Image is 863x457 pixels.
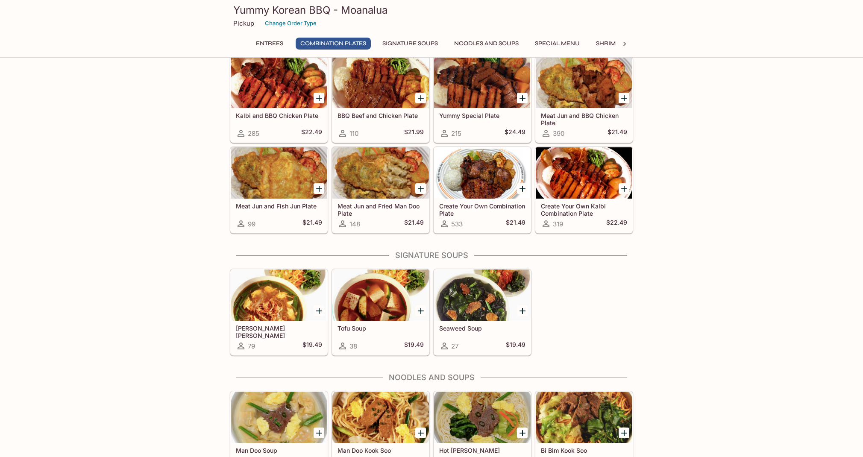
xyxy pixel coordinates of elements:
a: Seaweed Soup27$19.49 [434,269,531,355]
h5: $19.49 [404,341,424,351]
span: 99 [248,220,255,228]
span: 38 [349,342,357,350]
h5: Create Your Own Kalbi Combination Plate [541,202,627,217]
div: Meat Jun and Fried Man Doo Plate [332,147,429,199]
a: Meat Jun and Fish Jun Plate99$21.49 [230,147,328,233]
button: Change Order Type [261,17,320,30]
a: BBQ Beef and Chicken Plate110$21.99 [332,56,429,143]
h4: Noodles and Soups [230,373,633,382]
h5: $21.49 [608,128,627,138]
div: Hot Kook Soo [434,392,531,443]
p: Pickup [233,19,254,27]
h5: Tofu Soup [338,325,424,332]
a: Meat Jun and BBQ Chicken Plate390$21.49 [535,56,633,143]
h5: [PERSON_NAME] [PERSON_NAME] [236,325,322,339]
h5: $21.49 [302,219,322,229]
button: Add Seaweed Soup [517,305,528,316]
h5: Create Your Own Combination Plate [439,202,525,217]
button: Add Kalbi and BBQ Chicken Plate [314,93,324,103]
span: 215 [451,129,461,138]
h5: Meat Jun and BBQ Chicken Plate [541,112,627,126]
button: Add Meat Jun and Fish Jun Plate [314,183,324,194]
h5: Man Doo Kook Soo [338,447,424,454]
div: BBQ Beef and Chicken Plate [332,57,429,108]
h5: Seaweed Soup [439,325,525,332]
div: Man Doo Kook Soo [332,392,429,443]
button: Entrees [250,38,289,50]
div: Create Your Own Combination Plate [434,147,531,199]
button: Add Meat Jun and BBQ Chicken Plate [619,93,629,103]
div: Yook Gae Jang [231,270,327,321]
div: Bi Bim Kook Soo [536,392,632,443]
span: 110 [349,129,358,138]
h5: $22.49 [606,219,627,229]
button: Add Hot Kook Soo [517,428,528,438]
button: Combination Plates [296,38,371,50]
button: Add Create Your Own Combination Plate [517,183,528,194]
span: 148 [349,220,360,228]
div: Meat Jun and Fish Jun Plate [231,147,327,199]
button: Add Create Your Own Kalbi Combination Plate [619,183,629,194]
h5: $19.49 [302,341,322,351]
span: 533 [451,220,463,228]
span: 285 [248,129,259,138]
span: 79 [248,342,255,350]
button: Add Yook Gae Jang [314,305,324,316]
div: Meat Jun and BBQ Chicken Plate [536,57,632,108]
h5: BBQ Beef and Chicken Plate [338,112,424,119]
a: [PERSON_NAME] [PERSON_NAME]79$19.49 [230,269,328,355]
h5: Hot [PERSON_NAME] [439,447,525,454]
a: Meat Jun and Fried Man Doo Plate148$21.49 [332,147,429,233]
button: Add BBQ Beef and Chicken Plate [415,93,426,103]
a: Create Your Own Kalbi Combination Plate319$22.49 [535,147,633,233]
button: Add Man Doo Soup [314,428,324,438]
button: Add Tofu Soup [415,305,426,316]
a: Tofu Soup38$19.49 [332,269,429,355]
button: Signature Soups [378,38,443,50]
h3: Yummy Korean BBQ - Moanalua [233,3,630,17]
button: Special Menu [530,38,584,50]
h5: Kalbi and BBQ Chicken Plate [236,112,322,119]
div: Yummy Special Plate [434,57,531,108]
h5: Yummy Special Plate [439,112,525,119]
button: Add Man Doo Kook Soo [415,428,426,438]
a: Yummy Special Plate215$24.49 [434,56,531,143]
button: Shrimp Combos [591,38,652,50]
h5: $24.49 [505,128,525,138]
button: Add Meat Jun and Fried Man Doo Plate [415,183,426,194]
h5: Meat Jun and Fried Man Doo Plate [338,202,424,217]
span: 27 [451,342,458,350]
h5: $21.49 [404,219,424,229]
h5: $22.49 [301,128,322,138]
button: Noodles and Soups [449,38,523,50]
h5: Meat Jun and Fish Jun Plate [236,202,322,210]
span: 319 [553,220,563,228]
div: Man Doo Soup [231,392,327,443]
h5: $21.99 [404,128,424,138]
span: 390 [553,129,564,138]
div: Create Your Own Kalbi Combination Plate [536,147,632,199]
h5: Bi Bim Kook Soo [541,447,627,454]
h5: Man Doo Soup [236,447,322,454]
div: Kalbi and BBQ Chicken Plate [231,57,327,108]
button: Add Yummy Special Plate [517,93,528,103]
div: Seaweed Soup [434,270,531,321]
a: Kalbi and BBQ Chicken Plate285$22.49 [230,56,328,143]
h5: $21.49 [506,219,525,229]
button: Add Bi Bim Kook Soo [619,428,629,438]
h5: $19.49 [506,341,525,351]
h4: Signature Soups [230,251,633,260]
a: Create Your Own Combination Plate533$21.49 [434,147,531,233]
div: Tofu Soup [332,270,429,321]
